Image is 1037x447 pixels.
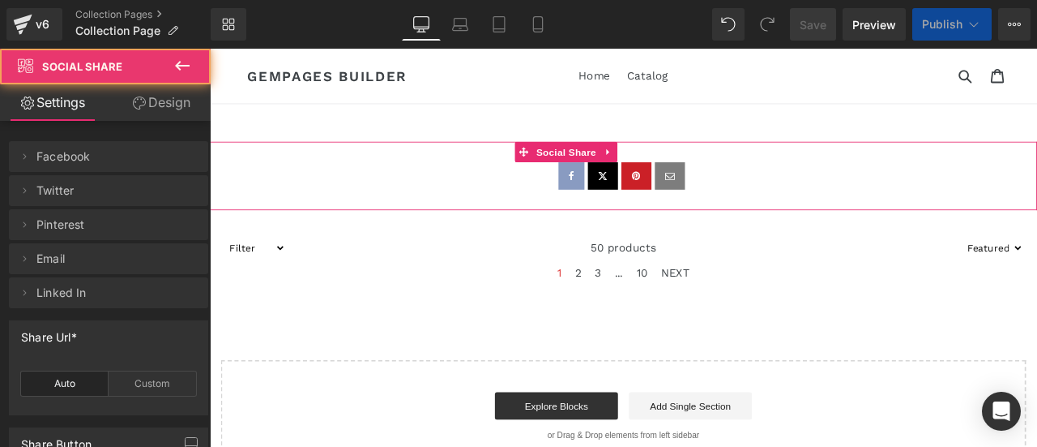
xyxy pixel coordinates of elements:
button: Publish [912,8,992,41]
div: Open Intercom Messenger [982,392,1021,431]
div: Custom [109,372,196,396]
a: Add Single Section [497,407,642,440]
span: 50 products [452,216,529,256]
a: Design [109,84,214,121]
input: Search [883,15,928,49]
a: Desktop [402,8,441,41]
span: Pinterest [36,209,148,240]
span: Social Share [42,60,122,73]
span: Linked In [36,277,148,308]
div: v6 [32,14,53,35]
a: v6 [6,8,62,41]
span: Preview [852,16,896,33]
span: Facebook [36,141,148,172]
span: Twitter [36,175,148,206]
button: Redo [751,8,783,41]
a: GemPages Builder [45,23,234,42]
div: Share Url* [21,321,77,344]
button: More [998,8,1031,41]
span: ... [480,256,489,276]
button: Undo [712,8,745,41]
span: 1 [412,256,416,276]
a: Expand / Collapse [462,110,483,135]
span: 10 [506,256,518,276]
a: Laptop [441,8,480,41]
span: Collection Page [75,24,160,37]
span: 3 [456,256,463,276]
a: Explore Blocks [338,407,484,440]
div: Auto [21,372,109,396]
a: Catalog [487,20,552,45]
a: Home [429,20,483,45]
a: Tablet [480,8,518,41]
a: Preview [843,8,906,41]
span: Social Share [383,110,463,135]
span: NEXT [535,256,569,276]
a: Collection Pages [75,8,211,21]
span: Publish [922,18,962,31]
a: Mobile [518,8,557,41]
a: New Library [211,8,246,41]
span: Save [800,16,826,33]
span: 2 [433,256,440,276]
span: Email [36,243,148,274]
